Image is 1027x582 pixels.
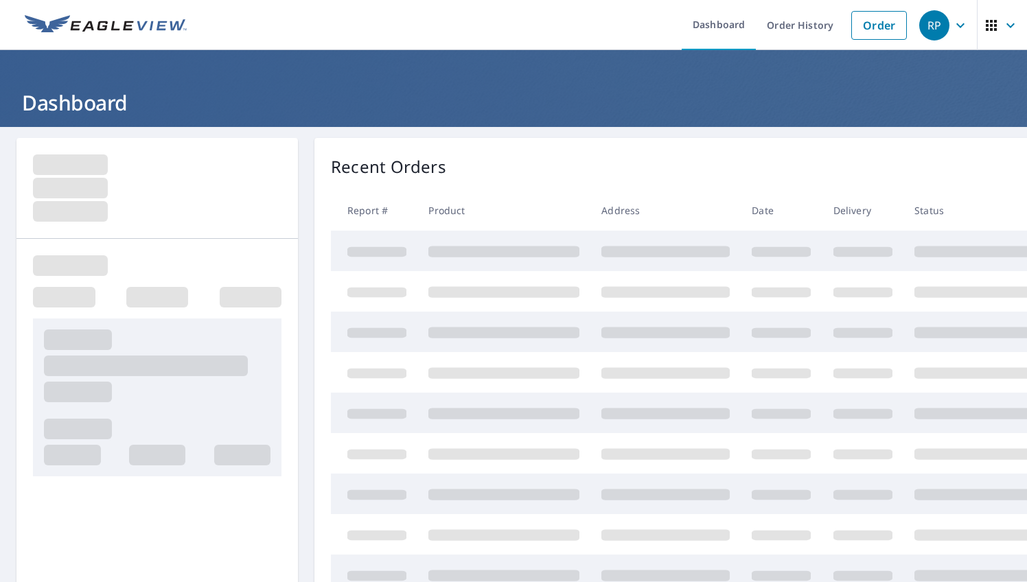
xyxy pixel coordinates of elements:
[919,10,949,40] div: RP
[417,190,590,231] th: Product
[25,15,187,36] img: EV Logo
[851,11,907,40] a: Order
[741,190,822,231] th: Date
[331,154,446,179] p: Recent Orders
[331,190,417,231] th: Report #
[16,89,1011,117] h1: Dashboard
[590,190,741,231] th: Address
[822,190,903,231] th: Delivery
